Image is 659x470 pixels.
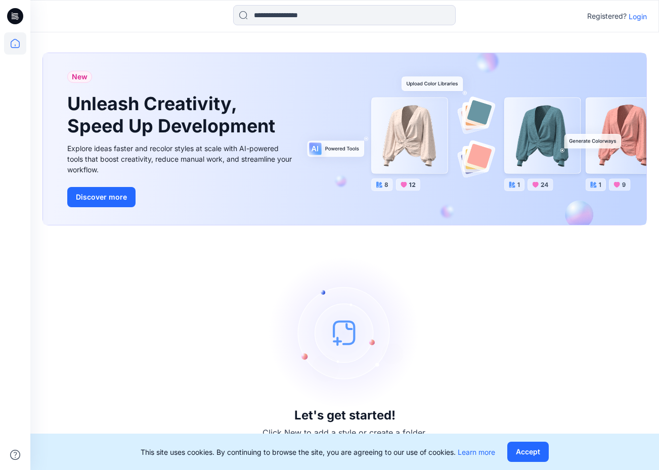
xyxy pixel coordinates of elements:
h3: Let's get started! [294,408,396,422]
button: Discover more [67,187,136,207]
a: Discover more [67,187,295,207]
h1: Unleash Creativity, Speed Up Development [67,93,280,136]
div: Explore ideas faster and recolor styles at scale with AI-powered tools that boost creativity, red... [67,143,295,175]
p: Click New to add a style or create a folder. [262,427,427,439]
span: New [72,71,87,83]
p: Login [629,11,647,22]
a: Learn more [458,448,495,456]
p: Registered? [587,10,627,22]
img: empty-state-image.svg [269,257,421,408]
p: This site uses cookies. By continuing to browse the site, you are agreeing to our use of cookies. [141,447,495,457]
button: Accept [507,442,549,462]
